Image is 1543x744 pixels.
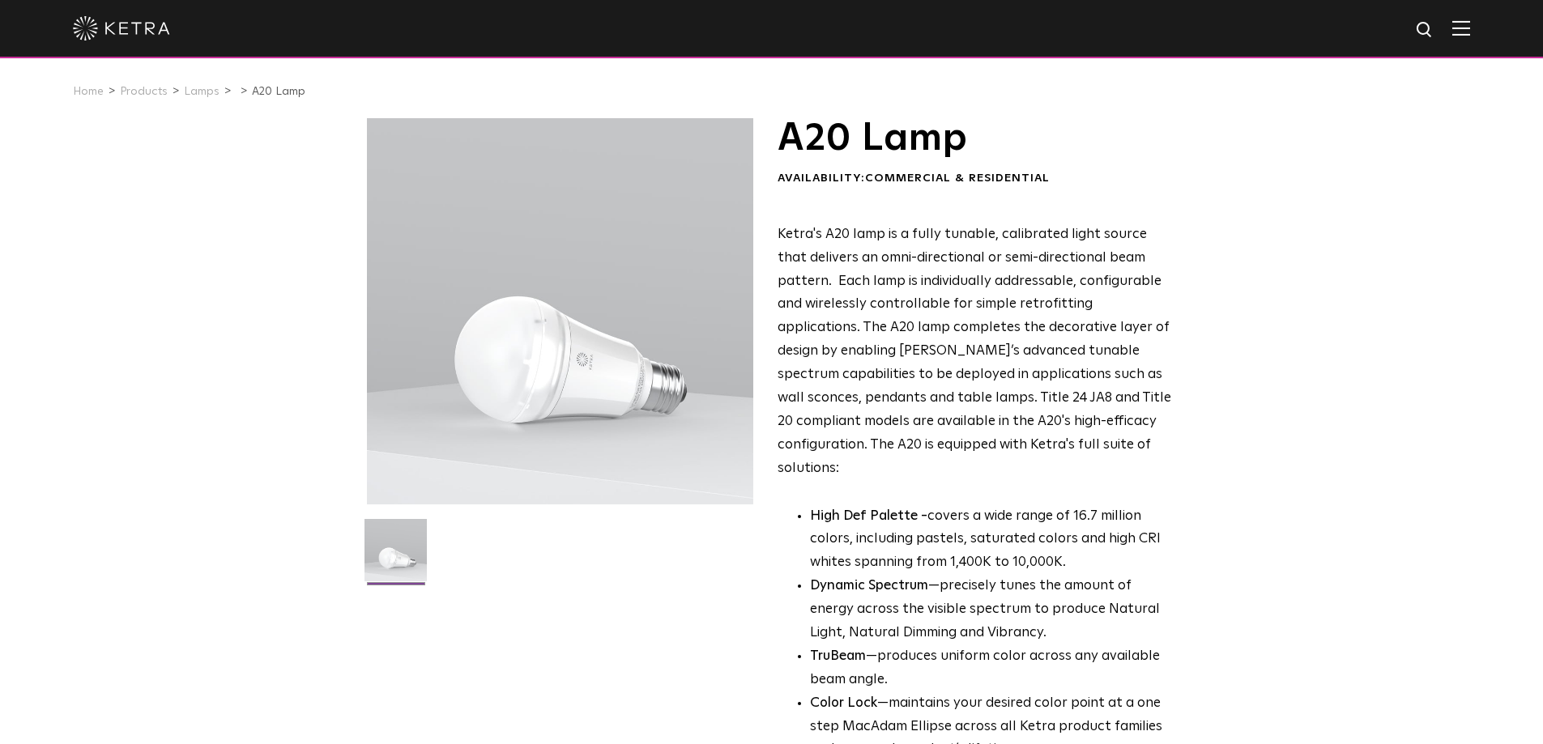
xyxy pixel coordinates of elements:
[73,86,104,97] a: Home
[252,86,305,97] a: A20 Lamp
[120,86,168,97] a: Products
[184,86,220,97] a: Lamps
[810,645,1172,692] li: —produces uniform color across any available beam angle.
[778,171,1172,187] div: Availability:
[810,505,1172,576] p: covers a wide range of 16.7 million colors, including pastels, saturated colors and high CRI whit...
[364,519,427,593] img: A20-Lamp-2021-Web-Square
[810,649,866,663] strong: TruBeam
[73,16,170,40] img: ketra-logo-2019-white
[1452,20,1470,36] img: Hamburger%20Nav.svg
[810,509,927,523] strong: High Def Palette -
[778,227,1171,475] span: Ketra's A20 lamp is a fully tunable, calibrated light source that delivers an omni-directional or...
[865,172,1050,184] span: Commercial & Residential
[810,575,1172,645] li: —precisely tunes the amount of energy across the visible spectrum to produce Natural Light, Natur...
[810,696,877,710] strong: Color Lock
[810,579,928,593] strong: Dynamic Spectrum
[778,118,1172,159] h1: A20 Lamp
[1415,20,1435,40] img: search icon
